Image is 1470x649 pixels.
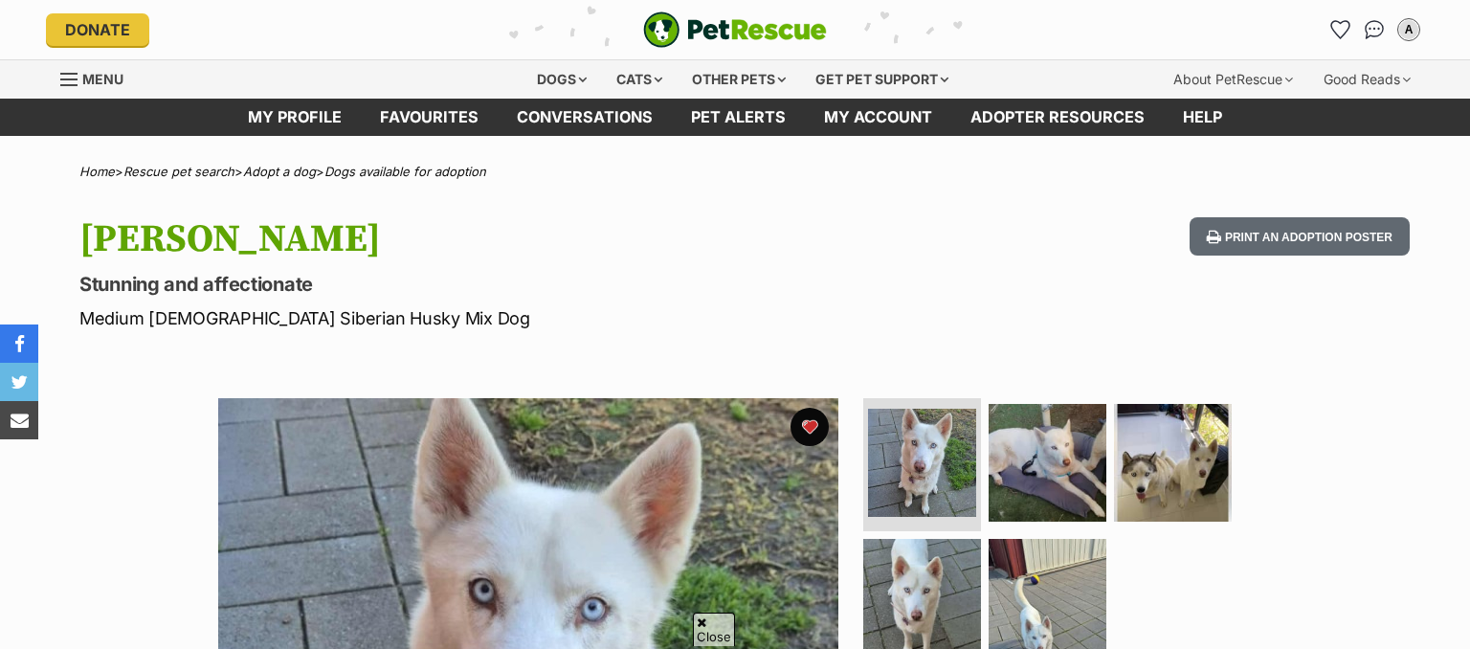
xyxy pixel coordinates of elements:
p: Medium [DEMOGRAPHIC_DATA] Siberian Husky Mix Dog [79,305,889,331]
a: Donate [46,13,149,46]
a: Dogs available for adoption [324,164,486,179]
a: Favourites [361,99,498,136]
a: Favourites [1325,14,1355,45]
a: Pet alerts [672,99,805,136]
a: PetRescue [643,11,827,48]
a: Help [1164,99,1241,136]
div: Good Reads [1310,60,1424,99]
a: conversations [498,99,672,136]
span: Close [693,613,735,646]
a: Menu [60,60,137,95]
img: Photo of Ashie [1114,404,1232,522]
div: Dogs [523,60,600,99]
div: A [1399,20,1418,39]
img: Photo of Ashie [989,404,1106,522]
button: Print an adoption poster [1190,217,1410,257]
div: > > > [32,165,1438,179]
div: Get pet support [802,60,962,99]
img: chat-41dd97257d64d25036548639549fe6c8038ab92f7586957e7f3b1b290dea8141.svg [1365,20,1385,39]
a: Adopt a dog [243,164,316,179]
ul: Account quick links [1325,14,1424,45]
p: Stunning and affectionate [79,271,889,298]
a: Conversations [1359,14,1390,45]
img: Photo of Ashie [868,409,976,517]
a: Home [79,164,115,179]
a: My account [805,99,951,136]
a: Rescue pet search [123,164,234,179]
button: favourite [791,408,829,446]
img: logo-e224e6f780fb5917bec1dbf3a21bbac754714ae5b6737aabdf751b685950b380.svg [643,11,827,48]
h1: [PERSON_NAME] [79,217,889,261]
div: Other pets [679,60,799,99]
a: Adopter resources [951,99,1164,136]
a: My profile [229,99,361,136]
div: About PetRescue [1160,60,1306,99]
button: My account [1393,14,1424,45]
span: Menu [82,71,123,87]
div: Cats [603,60,676,99]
